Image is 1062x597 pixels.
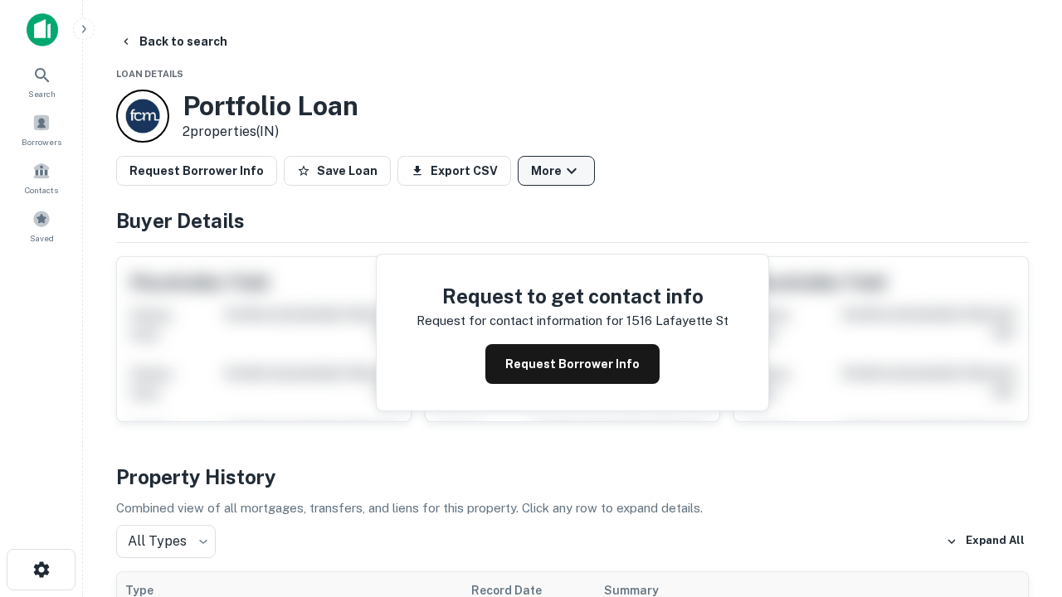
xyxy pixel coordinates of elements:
p: Combined view of all mortgages, transfers, and liens for this property. Click any row to expand d... [116,498,1029,518]
span: Saved [30,231,54,245]
h4: Property History [116,462,1029,492]
span: Search [28,87,56,100]
span: Borrowers [22,135,61,148]
img: capitalize-icon.png [27,13,58,46]
button: Back to search [113,27,234,56]
p: 2 properties (IN) [183,122,358,142]
a: Search [5,59,78,104]
h3: Portfolio Loan [183,90,358,122]
a: Saved [5,203,78,248]
a: Borrowers [5,107,78,152]
h4: Request to get contact info [417,281,728,311]
button: Export CSV [397,156,511,186]
button: More [518,156,595,186]
button: Save Loan [284,156,391,186]
span: Loan Details [116,69,183,79]
p: Request for contact information for [417,311,623,331]
h4: Buyer Details [116,206,1029,235]
button: Request Borrower Info [485,344,660,384]
span: Contacts [25,183,58,197]
button: Request Borrower Info [116,156,277,186]
a: Contacts [5,155,78,200]
p: 1516 lafayette st [626,311,728,331]
button: Expand All [942,529,1029,554]
div: All Types [116,525,216,558]
iframe: Chat Widget [979,411,1062,491]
